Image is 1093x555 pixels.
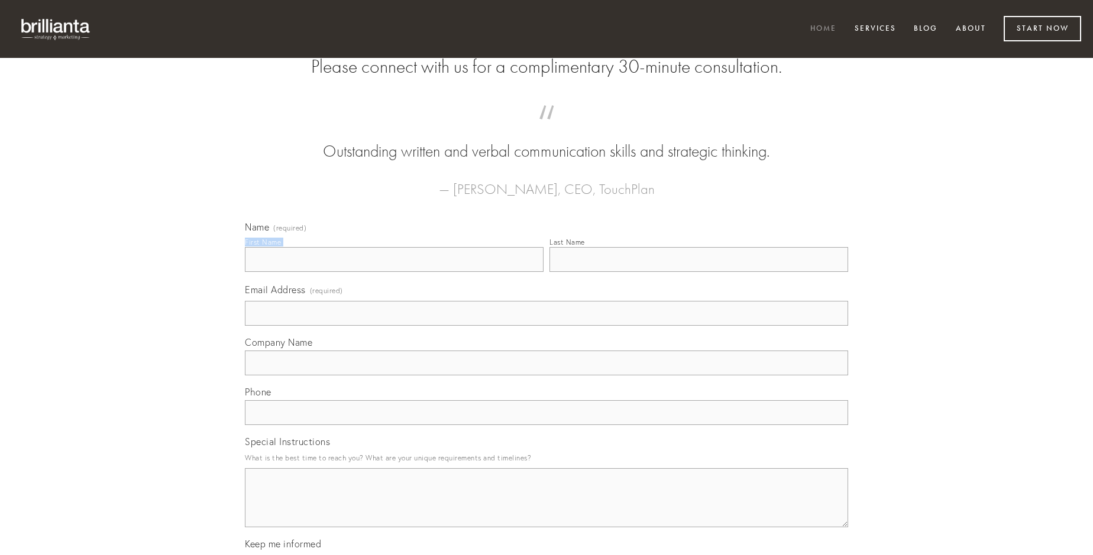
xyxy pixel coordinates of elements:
[906,20,945,39] a: Blog
[245,538,321,550] span: Keep me informed
[264,163,829,201] figcaption: — [PERSON_NAME], CEO, TouchPlan
[273,225,306,232] span: (required)
[948,20,994,39] a: About
[12,12,101,46] img: brillianta - research, strategy, marketing
[803,20,844,39] a: Home
[1004,16,1081,41] a: Start Now
[245,386,271,398] span: Phone
[549,238,585,246] div: Last Name
[245,284,306,296] span: Email Address
[847,20,904,39] a: Services
[264,117,829,140] span: “
[245,221,269,233] span: Name
[245,238,281,246] div: First Name
[245,436,330,447] span: Special Instructions
[245,450,848,466] p: What is the best time to reach you? What are your unique requirements and timelines?
[264,117,829,163] blockquote: Outstanding written and verbal communication skills and strategic thinking.
[310,283,343,298] span: (required)
[245,56,848,78] h2: Please connect with us for a complimentary 30-minute consultation.
[245,336,312,348] span: Company Name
